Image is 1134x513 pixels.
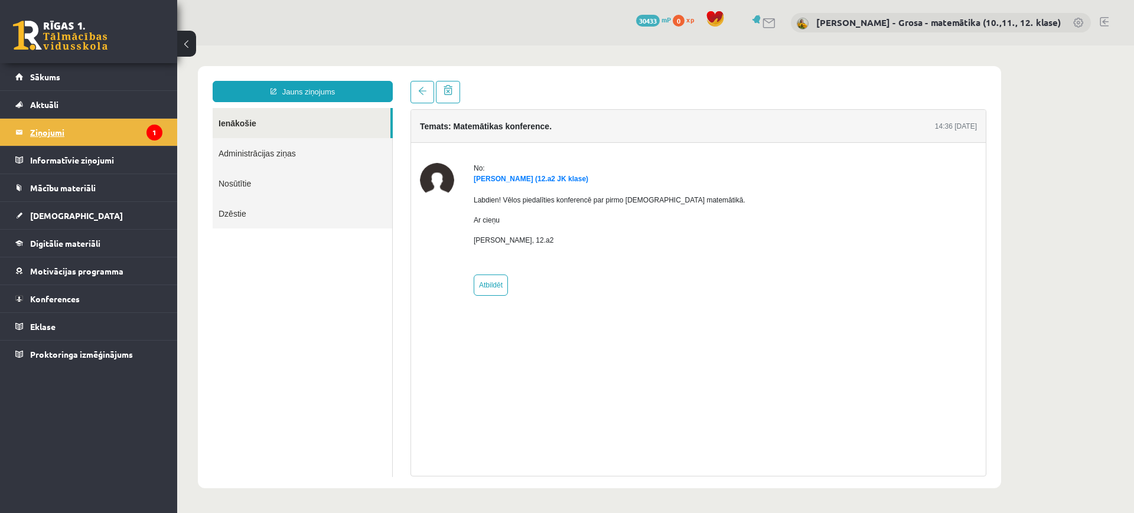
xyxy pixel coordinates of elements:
[15,285,162,312] a: Konferences
[30,238,100,249] span: Digitālie materiāli
[15,202,162,229] a: [DEMOGRAPHIC_DATA]
[296,169,568,180] p: Ar cieņu
[30,321,56,332] span: Eklase
[758,76,800,86] div: 14:36 [DATE]
[296,229,331,250] a: Atbildēt
[15,63,162,90] a: Sākums
[243,117,277,152] img: Rebeka Trofimova
[30,99,58,110] span: Aktuāli
[30,146,162,174] legend: Informatīvie ziņojumi
[146,125,162,140] i: 1
[243,76,374,86] h4: Temats: Matemātikas konference.
[673,15,685,27] span: 0
[35,93,215,123] a: Administrācijas ziņas
[636,15,671,24] a: 30433 mP
[15,313,162,340] a: Eklase
[296,117,568,128] div: No:
[13,21,107,50] a: Rīgas 1. Tālmācības vidusskola
[15,341,162,368] a: Proktoringa izmēģinājums
[15,174,162,201] a: Mācību materiāli
[15,257,162,285] a: Motivācijas programma
[35,123,215,153] a: Nosūtītie
[30,293,80,304] span: Konferences
[296,149,568,160] p: Labdien! Vēlos piedalīties konferencē par pirmo [DEMOGRAPHIC_DATA] matemātikā.
[35,63,213,93] a: Ienākošie
[686,15,694,24] span: xp
[30,71,60,82] span: Sākums
[15,230,162,257] a: Digitālie materiāli
[35,35,216,57] a: Jauns ziņojums
[797,18,809,30] img: Laima Tukāne - Grosa - matemātika (10.,11., 12. klase)
[15,91,162,118] a: Aktuāli
[673,15,700,24] a: 0 xp
[636,15,660,27] span: 30433
[15,119,162,146] a: Ziņojumi1
[816,17,1061,28] a: [PERSON_NAME] - Grosa - matemātika (10.,11., 12. klase)
[30,182,96,193] span: Mācību materiāli
[296,189,568,200] p: [PERSON_NAME], 12.a2
[30,210,123,221] span: [DEMOGRAPHIC_DATA]
[30,349,133,360] span: Proktoringa izmēģinājums
[35,153,215,183] a: Dzēstie
[30,266,123,276] span: Motivācijas programma
[661,15,671,24] span: mP
[15,146,162,174] a: Informatīvie ziņojumi
[30,119,162,146] legend: Ziņojumi
[296,129,411,138] a: [PERSON_NAME] (12.a2 JK klase)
